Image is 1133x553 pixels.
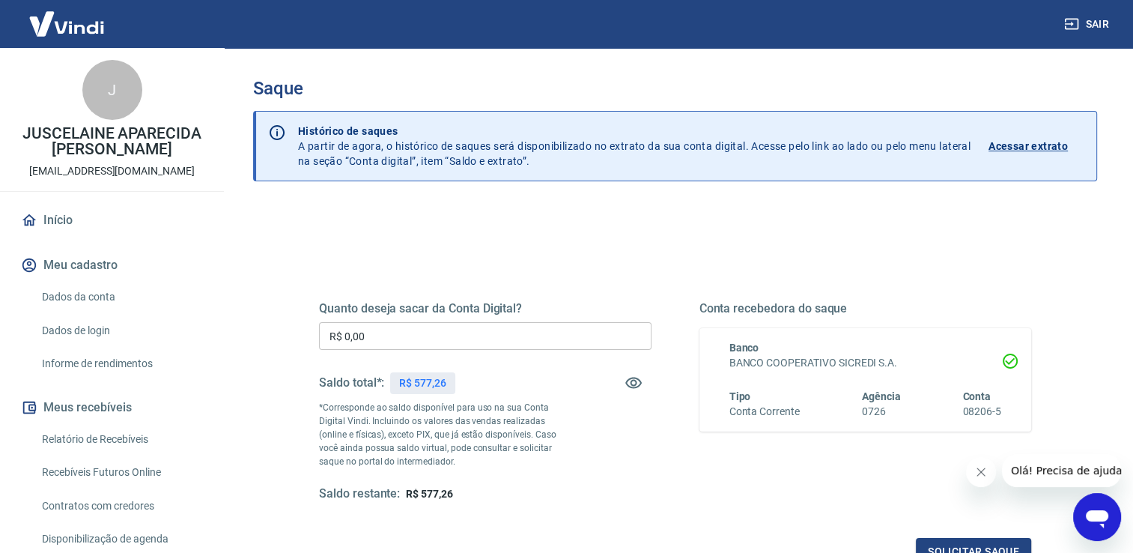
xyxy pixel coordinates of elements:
[729,355,1002,371] h6: BANCO COOPERATIVO SICREDI S.A.
[988,139,1068,154] p: Acessar extrato
[962,390,991,402] span: Conta
[36,491,206,522] a: Contratos com credores
[1002,454,1121,487] iframe: Mensagem da empresa
[962,404,1001,420] h6: 08206-5
[1073,493,1121,541] iframe: Botão para abrir a janela de mensagens
[699,301,1032,316] h5: Conta recebedora do saque
[298,124,971,139] p: Histórico de saques
[966,457,996,487] iframe: Fechar mensagem
[12,126,212,157] p: JUSCELAINE APARECIDA [PERSON_NAME]
[36,457,206,488] a: Recebíveis Futuros Online
[319,486,400,502] h5: Saldo restante:
[319,401,568,468] p: *Corresponde ao saldo disponível para uso na sua Conta Digital Vindi. Incluindo os valores das ve...
[18,391,206,424] button: Meus recebíveis
[9,10,126,22] span: Olá! Precisa de ajuda?
[406,488,453,500] span: R$ 577,26
[82,60,142,120] div: J
[29,163,195,179] p: [EMAIL_ADDRESS][DOMAIN_NAME]
[36,348,206,379] a: Informe de rendimentos
[729,342,759,354] span: Banco
[1061,10,1115,38] button: Sair
[36,282,206,312] a: Dados da conta
[298,124,971,169] p: A partir de agora, o histórico de saques será disponibilizado no extrato da sua conta digital. Ac...
[319,301,651,316] h5: Quanto deseja sacar da Conta Digital?
[253,78,1097,99] h3: Saque
[988,124,1084,169] a: Acessar extrato
[862,390,901,402] span: Agência
[319,375,384,390] h5: Saldo total*:
[862,404,901,420] h6: 0726
[399,375,446,391] p: R$ 577,26
[18,204,206,237] a: Início
[729,404,800,420] h6: Conta Corrente
[36,315,206,346] a: Dados de login
[18,249,206,282] button: Meu cadastro
[36,424,206,455] a: Relatório de Recebíveis
[18,1,115,46] img: Vindi
[729,390,751,402] span: Tipo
